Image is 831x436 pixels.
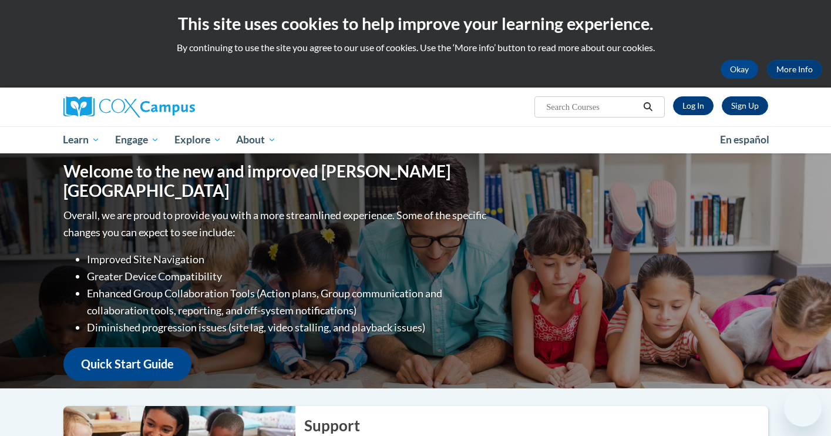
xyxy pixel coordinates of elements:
[63,347,191,381] a: Quick Start Guide
[115,133,159,147] span: Engage
[87,268,489,285] li: Greater Device Compatibility
[63,162,489,201] h1: Welcome to the new and improved [PERSON_NAME][GEOGRAPHIC_DATA]
[9,12,822,35] h2: This site uses cookies to help improve your learning experience.
[63,96,195,118] img: Cox Campus
[63,133,100,147] span: Learn
[673,96,714,115] a: Log In
[236,133,276,147] span: About
[63,96,287,118] a: Cox Campus
[87,319,489,336] li: Diminished progression issues (site lag, video stalling, and playback issues)
[720,133,769,146] span: En español
[167,126,229,153] a: Explore
[107,126,167,153] a: Engage
[545,100,639,114] input: Search Courses
[767,60,822,79] a: More Info
[721,60,758,79] button: Okay
[784,389,822,427] iframe: Button to launch messaging window
[46,126,786,153] div: Main menu
[87,251,489,268] li: Improved Site Navigation
[56,126,108,153] a: Learn
[722,96,768,115] a: Register
[712,128,777,152] a: En español
[63,207,489,241] p: Overall, we are proud to provide you with a more streamlined experience. Some of the specific cha...
[639,100,657,114] button: Search
[87,285,489,319] li: Enhanced Group Collaboration Tools (Action plans, Group communication and collaboration tools, re...
[304,415,768,436] h2: Support
[9,41,822,54] p: By continuing to use the site you agree to our use of cookies. Use the ‘More info’ button to read...
[174,133,221,147] span: Explore
[228,126,284,153] a: About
